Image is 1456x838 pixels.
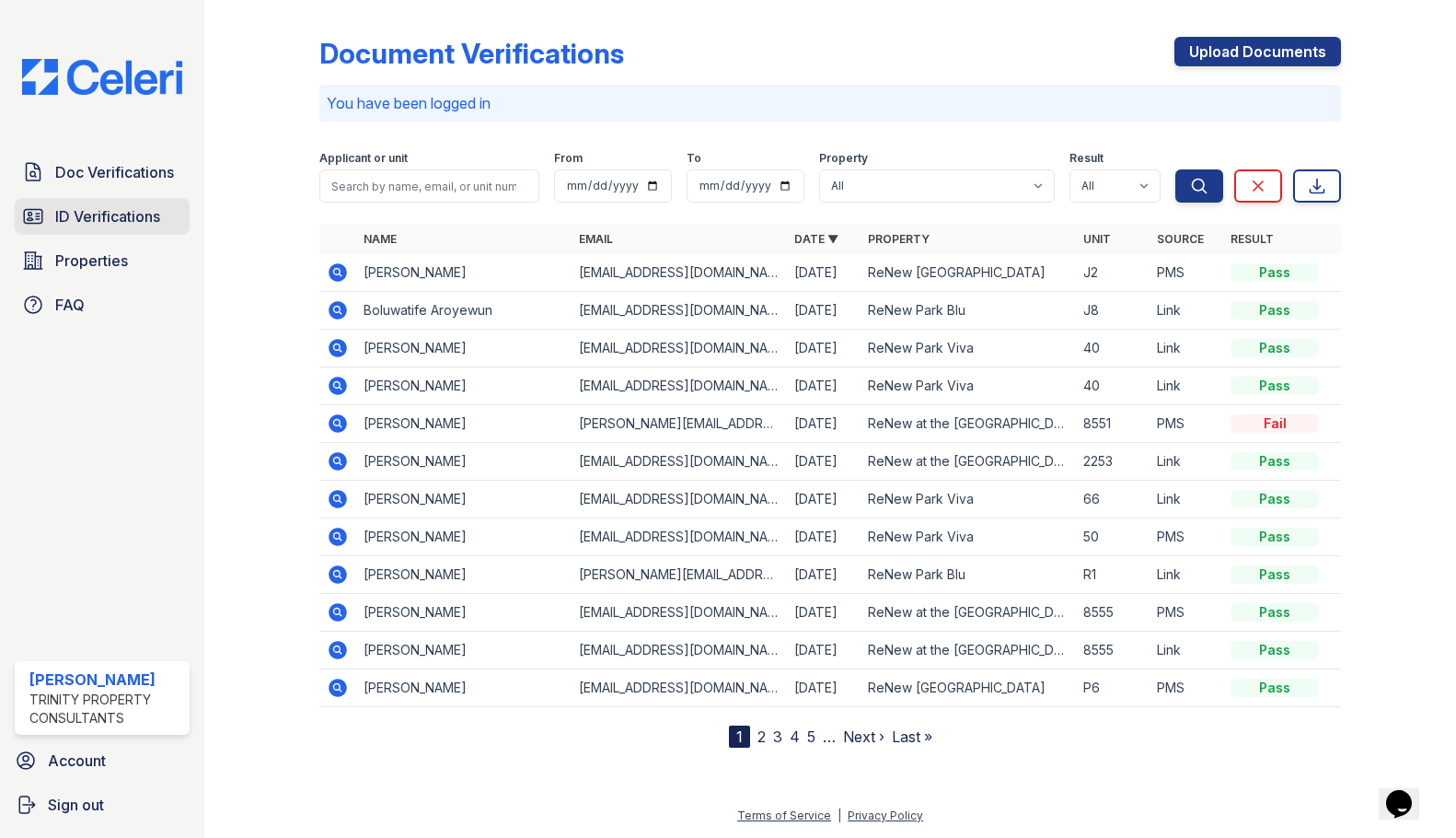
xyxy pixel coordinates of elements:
td: P6 [1076,669,1150,707]
a: 2 [757,727,766,746]
label: From [554,151,583,166]
td: [EMAIL_ADDRESS][DOMAIN_NAME] [572,594,787,632]
div: Pass [1231,490,1319,508]
td: Link [1150,367,1223,405]
td: [PERSON_NAME][EMAIL_ADDRESS][DOMAIN_NAME] [572,405,787,443]
td: [PERSON_NAME] [356,556,572,594]
a: 5 [807,727,815,746]
td: [EMAIL_ADDRESS][DOMAIN_NAME] [572,367,787,405]
span: Properties [55,250,128,272]
div: | [838,809,841,822]
td: [PERSON_NAME] [356,594,572,632]
td: ReNew at the [GEOGRAPHIC_DATA] [861,443,1076,481]
td: 50 [1076,518,1150,556]
td: ReNew Park Viva [861,330,1076,367]
td: [EMAIL_ADDRESS][DOMAIN_NAME] [572,292,787,330]
td: J2 [1076,254,1150,292]
a: Privacy Policy [848,809,923,822]
td: 8555 [1076,632,1150,669]
span: FAQ [55,294,85,316]
a: Unit [1083,232,1111,246]
td: ReNew at the [GEOGRAPHIC_DATA] [861,405,1076,443]
td: ReNew Park Viva [861,518,1076,556]
a: Email [579,232,613,246]
label: Property [819,151,868,166]
td: [DATE] [787,292,861,330]
div: Pass [1231,377,1319,395]
td: [EMAIL_ADDRESS][DOMAIN_NAME] [572,632,787,669]
td: [EMAIL_ADDRESS][DOMAIN_NAME] [572,669,787,707]
td: [DATE] [787,443,861,481]
td: [PERSON_NAME] [356,330,572,367]
td: [PERSON_NAME] [356,405,572,443]
td: [PERSON_NAME] [356,669,572,707]
a: Property [868,232,930,246]
a: Source [1157,232,1204,246]
td: Link [1150,292,1223,330]
a: Last » [892,727,932,746]
td: [PERSON_NAME] [356,443,572,481]
label: To [687,151,701,166]
a: 4 [790,727,800,746]
td: Link [1150,443,1223,481]
td: [PERSON_NAME][EMAIL_ADDRESS][DOMAIN_NAME] [572,556,787,594]
td: [DATE] [787,330,861,367]
td: [DATE] [787,405,861,443]
td: [EMAIL_ADDRESS][DOMAIN_NAME] [572,481,787,518]
td: [PERSON_NAME] [356,632,572,669]
a: Terms of Service [737,809,831,822]
a: FAQ [15,286,190,323]
td: 8551 [1076,405,1150,443]
td: ReNew Park Blu [861,556,1076,594]
td: [DATE] [787,594,861,632]
a: Date ▼ [794,232,838,246]
div: Trinity Property Consultants [29,691,182,727]
td: 40 [1076,330,1150,367]
td: 8555 [1076,594,1150,632]
a: Sign out [7,786,197,823]
div: Pass [1231,528,1319,546]
div: Pass [1231,301,1319,320]
td: PMS [1150,594,1223,632]
span: Account [48,750,106,772]
td: [PERSON_NAME] [356,254,572,292]
div: Pass [1231,452,1319,471]
div: Pass [1231,641,1319,659]
a: Properties [15,242,190,279]
td: [DATE] [787,669,861,707]
td: 40 [1076,367,1150,405]
td: [EMAIL_ADDRESS][DOMAIN_NAME] [572,443,787,481]
span: Sign out [48,794,104,816]
a: Doc Verifications [15,154,190,191]
span: Doc Verifications [55,161,174,183]
td: [EMAIL_ADDRESS][DOMAIN_NAME] [572,254,787,292]
td: ReNew Park Viva [861,367,1076,405]
td: 66 [1076,481,1150,518]
div: Pass [1231,679,1319,697]
div: 1 [729,726,750,748]
td: ReNew at the [GEOGRAPHIC_DATA] [861,594,1076,632]
a: Result [1231,232,1274,246]
td: Link [1150,556,1223,594]
td: 2253 [1076,443,1150,481]
td: PMS [1150,405,1223,443]
a: Name [364,232,397,246]
a: ID Verifications [15,198,190,235]
td: Link [1150,330,1223,367]
td: J8 [1076,292,1150,330]
iframe: chat widget [1379,764,1438,820]
td: PMS [1150,254,1223,292]
td: [DATE] [787,481,861,518]
input: Search by name, email, or unit number [319,169,540,203]
td: Boluwatife Aroyewun [356,292,572,330]
div: Pass [1231,603,1319,622]
a: Next › [843,727,884,746]
span: … [823,726,836,748]
label: Result [1069,151,1104,166]
div: Pass [1231,339,1319,357]
div: Fail [1231,414,1319,433]
td: [DATE] [787,367,861,405]
td: [PERSON_NAME] [356,481,572,518]
td: ReNew at the [GEOGRAPHIC_DATA] [861,632,1076,669]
